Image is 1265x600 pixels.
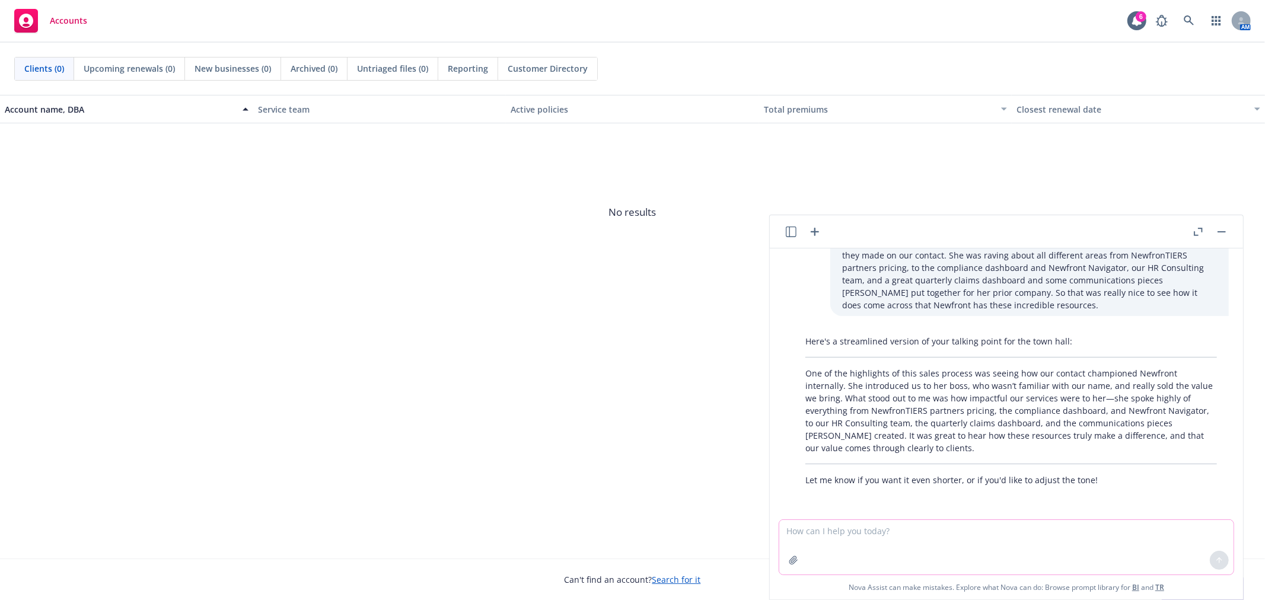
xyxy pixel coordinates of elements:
div: Closest renewal date [1017,103,1247,116]
span: Nova Assist can make mistakes. Explore what Nova can do: Browse prompt library for and [849,575,1164,599]
span: Can't find an account? [565,573,701,586]
span: Upcoming renewals (0) [84,62,175,75]
a: Accounts [9,4,92,37]
a: BI [1132,582,1139,592]
p: My favorite part of this sales process was watching how our contact was able to sell newfront to ... [842,212,1217,311]
div: Service team [258,103,502,116]
a: Switch app [1205,9,1228,33]
div: Total premiums [764,103,995,116]
p: One of the highlights of this sales process was seeing how our contact championed Newfront intern... [805,367,1217,454]
span: New businesses (0) [195,62,271,75]
a: Search [1177,9,1201,33]
span: Untriaged files (0) [357,62,428,75]
a: Report a Bug [1150,9,1174,33]
span: Clients (0) [24,62,64,75]
div: 6 [1136,11,1146,22]
p: Here's a streamlined version of your talking point for the town hall: [805,335,1217,347]
a: Search for it [652,574,701,585]
div: Account name, DBA [5,103,235,116]
p: Let me know if you want it even shorter, or if you'd like to adjust the tone! [805,474,1217,486]
button: Service team [253,95,506,123]
button: Closest renewal date [1012,95,1265,123]
span: Customer Directory [508,62,588,75]
button: Active policies [506,95,759,123]
div: Active policies [511,103,754,116]
span: Archived (0) [291,62,337,75]
span: Reporting [448,62,488,75]
a: TR [1155,582,1164,592]
button: Total premiums [759,95,1012,123]
span: Accounts [50,16,87,25]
